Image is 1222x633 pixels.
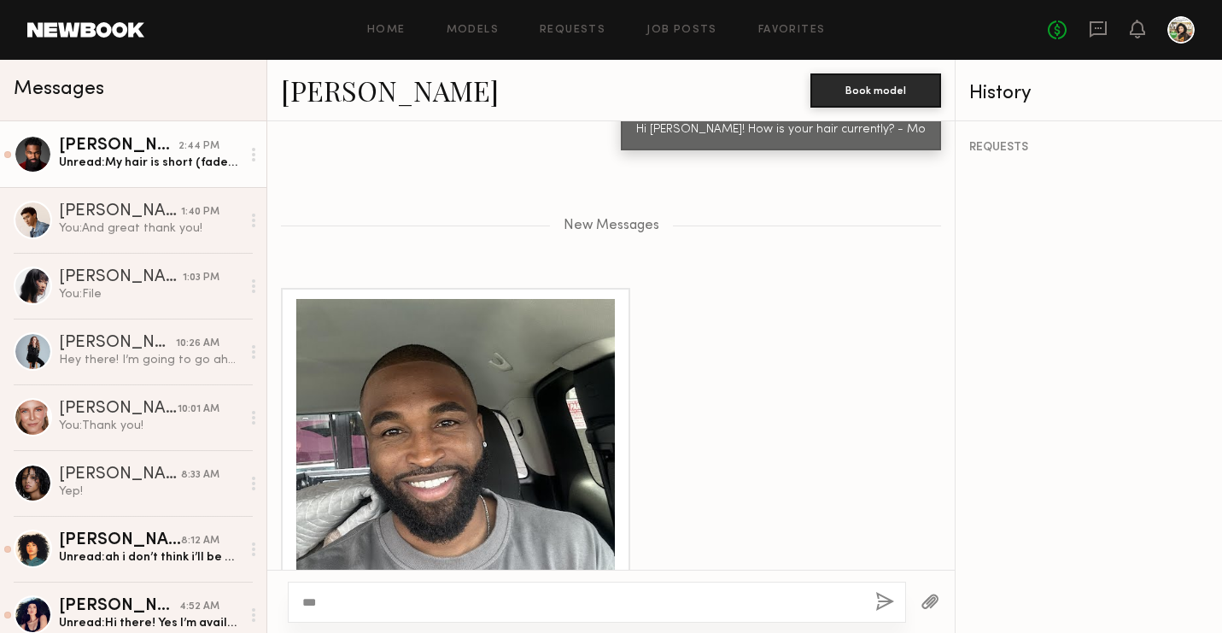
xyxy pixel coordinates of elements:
div: [PERSON_NAME] [59,466,181,484]
div: 2:44 PM [178,138,219,155]
div: History [969,84,1208,103]
div: You: File [59,286,241,302]
div: Hi [PERSON_NAME]! How is your hair currently? - Mo [636,120,926,140]
div: REQUESTS [969,142,1208,154]
div: 1:03 PM [183,270,219,286]
a: Favorites [758,25,826,36]
div: Unread: My hair is short (fade) similar to the picture. [59,155,241,171]
a: Requests [540,25,605,36]
a: [PERSON_NAME] [281,72,499,108]
div: Yep! [59,484,241,500]
div: Unread: Hi there! Yes I’m available those days. And I work with contracts. Thank you! [59,615,241,631]
div: You: And great thank you! [59,220,241,237]
div: Hey there! I’m going to go ahead and book a hotel room for this weekend. Can you send me the addr... [59,352,241,368]
button: Book model [810,73,941,108]
span: New Messages [564,219,659,233]
div: [PERSON_NAME] [59,532,181,549]
div: 1:40 PM [181,204,219,220]
span: Messages [14,79,104,99]
a: Home [367,25,406,36]
div: [PERSON_NAME] [59,598,179,615]
a: Job Posts [646,25,717,36]
div: 10:26 AM [176,336,219,352]
div: You: Thank you! [59,418,241,434]
div: 8:33 AM [181,467,219,484]
div: [PERSON_NAME] [59,138,178,155]
div: Unread: ah i don’t think i’ll be able to do it :/ i’m sorry. Thank so much for the consideration ... [59,549,241,566]
a: Models [447,25,499,36]
div: 10:01 AM [178,401,219,418]
div: [PERSON_NAME] [59,269,183,286]
div: 8:12 AM [181,533,219,549]
div: [PERSON_NAME] [59,401,178,418]
div: [PERSON_NAME] [59,335,176,352]
div: [PERSON_NAME] [59,203,181,220]
a: Book model [810,82,941,97]
div: 4:52 AM [179,599,219,615]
